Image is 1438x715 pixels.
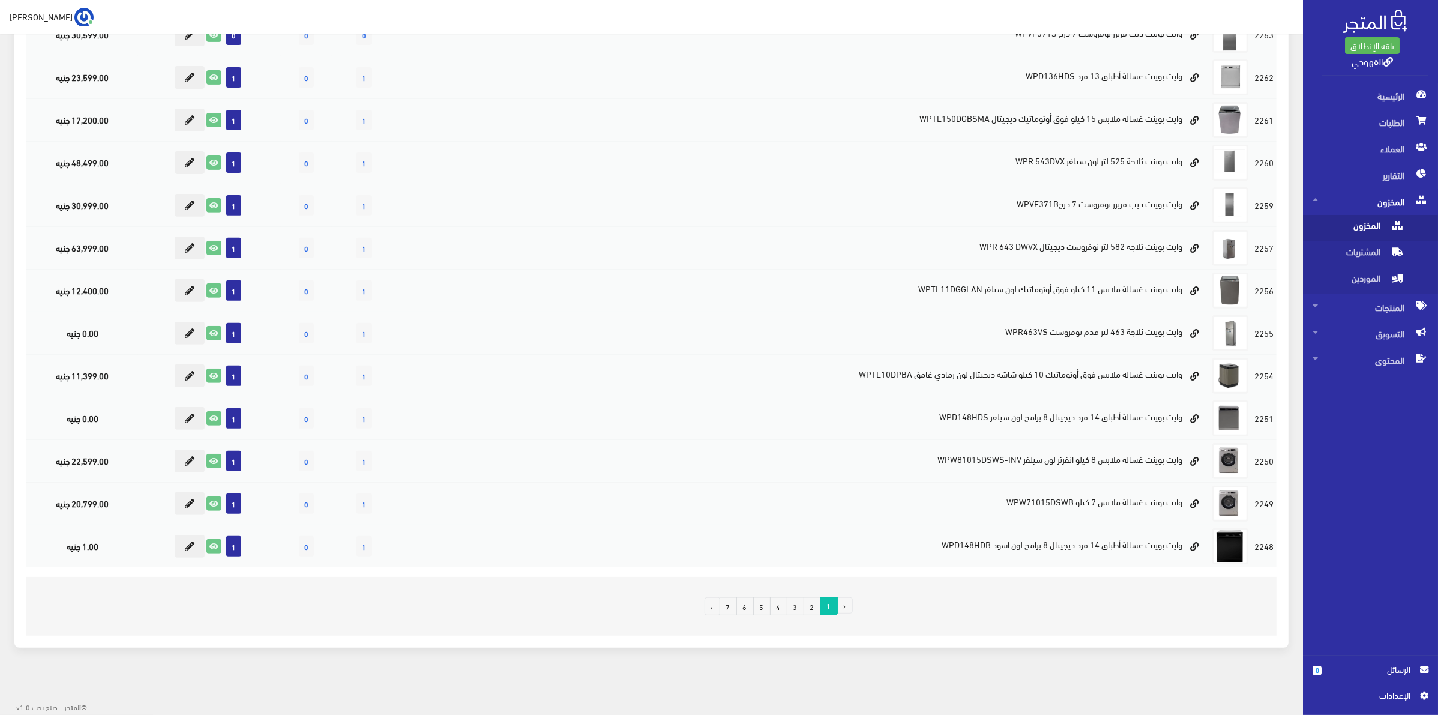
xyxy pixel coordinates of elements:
td: 2249 [1251,482,1277,525]
td: 20,799.00 جنيه [26,482,138,525]
a: المنتجات [1303,294,1438,321]
img: oayt-boynt-dyb-fryzr-nofrost-7-drg-225-ltr-lon-sylfr-wpvf371x.png [1212,187,1248,223]
span: المحتوى [1313,347,1428,373]
a: اﻹعدادات [1313,689,1428,708]
span: 1 [356,536,372,557]
td: 2263 [1251,13,1277,56]
td: وايت بوينت غسالة أطباق 14 فرد ديجيتال 8 برامج لون اسود WPD148HDB [538,525,1209,567]
img: . [1343,10,1407,33]
td: وايت بوينت غسالة أطباق 14 فرد ديجيتال 8 برامج لون سيلفر WPD148HDS [538,397,1209,439]
span: 0 [299,536,314,557]
td: 0.00 جنيه [26,312,138,354]
td: 2260 [1251,141,1277,184]
span: التسويق [1313,321,1428,347]
td: وايت بوينت غسالة ملابس 11 كيلو فوق أوتوماتيك لون سيلفر WPTL11DGGLAN [538,269,1209,312]
div: © [5,699,87,714]
span: 1 [226,408,241,429]
a: 2 [804,597,821,615]
span: 1 [226,67,241,88]
img: oayt-boynt-ghsal-mlabs-8-kylo-anfrtr-lon-sylfr-wpw81015dsws-inv.png [1212,443,1248,479]
span: الموردين [1313,268,1404,294]
span: 1 [356,493,372,514]
span: 1 [226,152,241,173]
span: 1 [226,195,241,216]
img: oayt-boynt-thlag-582-ltr-nofrost-dygytal-balhnfy-sylfr-wpr-643-dwdx.png [1212,230,1248,266]
td: وايت بوينت ثلاجة 463 لتر قدم نوفروست WPR463VS [538,312,1209,354]
a: الرئيسية [1303,83,1438,109]
img: oayt-boynt-ghsal-mlabs-7-kylo-1000-lf-balbkhar-anfrtr-lon-sylfr-wpw71015dsws-inv.png [1212,486,1248,522]
a: باقة الإنطلاق [1345,37,1400,54]
span: 1 [226,323,241,343]
img: oayt-boynt-ghsal-mlabs-15-kylo-fok-aotomatyk-dygytal-lon-sylfr-wptl150dgsma.png [1212,102,1248,138]
td: 17,200.00 جنيه [26,98,138,141]
td: وايت بوينت ديب فريزر نوفروست 7 درج WPVF371S [538,13,1209,56]
img: oayt-boynt-thlag-525-ltrnofrost-lon-sylfr-wpr-543dx.png [1212,145,1248,181]
td: 30,999.00 جنيه [26,184,138,226]
span: الرئيسية [1313,83,1428,109]
td: 11,399.00 جنيه [26,354,138,397]
span: 1 [226,366,241,386]
span: 1 [356,67,372,88]
td: 22,599.00 جنيه [26,439,138,482]
span: 0 [299,451,314,471]
span: 0 [1313,666,1322,675]
span: 1 [356,238,372,258]
td: 2262 [1251,56,1277,98]
td: 2257 [1251,226,1277,269]
td: وايت بوينت غسالة ملابس 15 كيلو فوق أوتوماتيك ديجيتال WPTL150DGBSMA [538,98,1209,141]
span: المشتريات [1313,241,1404,268]
span: المنتجات [1313,294,1428,321]
img: oayt-boynt-ghsal-atbak-13-frd-stanls-styl-wpd139hdx.png [1212,59,1248,95]
a: المحتوى [1303,347,1438,373]
span: 1 [356,366,372,386]
img: oayt-boynt-dyb-fryzr-nofrost-7-drg-280ltr-lon-sylfr-wpvf371s.png [1212,17,1248,53]
span: المخزون [1313,215,1404,241]
td: 2250 [1251,439,1277,482]
td: وايت بوينت غسالة ملابس 7 كيلو WPW71015DSWB [538,482,1209,525]
td: وايت بوينت ديب فريزر نوفروست 7 درجWPVF371B [538,184,1209,226]
img: oayt-boynt-ghsal-mlabs-fok-aotomatyk-10-kylo-shash-dygytal-lon-rmady-ghamk-wptl10dpba.png [1212,358,1248,394]
td: 2255 [1251,312,1277,354]
a: التقارير [1303,162,1438,189]
td: 2251 [1251,397,1277,439]
span: 0 [226,25,241,45]
span: 1 [226,493,241,514]
td: 63,999.00 جنيه [26,226,138,269]
a: المخزون [1303,215,1438,241]
li: « السابق [837,597,852,615]
a: العملاء [1303,136,1438,162]
img: oayt-boynt-ghsal-atbak-14-frd-dygytal-8-bramg-lon-sylfr-wpd148hds.png [1212,400,1248,436]
span: 0 [299,366,314,386]
span: 0 [299,195,314,216]
span: 1 [356,110,372,130]
span: 0 [299,25,314,45]
span: 1 [356,195,372,216]
td: 2259 [1251,184,1277,226]
td: وايت بوينت ثلاجة 525 لتر لون سيلفر WPR 543DVX [538,141,1209,184]
a: 7 [720,597,737,615]
td: وايت بوينت غسالة ملابس 8 كيلو انفرتر لون سيلفر WPW81015DSWS-INV [538,439,1209,482]
img: oayt-boynt-ghsal-atbak-14-frd-dygytal-8-bramg-lon-asod-wpd148hdb.png [1212,528,1248,564]
img: oayt-boynt-ghsal-mlabs-11-kylo-fok-aotomatyk-lon-sylfr-wptl11dgga.png [1212,273,1248,309]
span: 1 [356,408,372,429]
span: 1 [226,238,241,258]
strong: المتجر [64,701,81,712]
a: الموردين [1303,268,1438,294]
td: وايت بوينت غسالة ملابس فوق أوتوماتيك 10 كيلو شاشة ديجيتال لون رمادي غامق WPTL10DPBA [538,354,1209,397]
span: 0 [356,25,372,45]
span: 0 [299,238,314,258]
span: 0 [299,152,314,173]
img: ... [74,8,94,27]
td: 1.00 جنيه [26,525,138,567]
td: وايت بوينت غسالة أطباق 13 فرد WPD136HDS [538,56,1209,98]
td: 2254 [1251,354,1277,397]
span: 1 [356,152,372,173]
a: المشتريات [1303,241,1438,268]
td: 48,499.00 جنيه [26,141,138,184]
span: 1 [356,280,372,301]
span: 1 [820,597,838,614]
span: العملاء [1313,136,1428,162]
td: 12,400.00 جنيه [26,269,138,312]
span: 1 [226,110,241,130]
iframe: Drift Widget Chat Controller [14,633,60,678]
